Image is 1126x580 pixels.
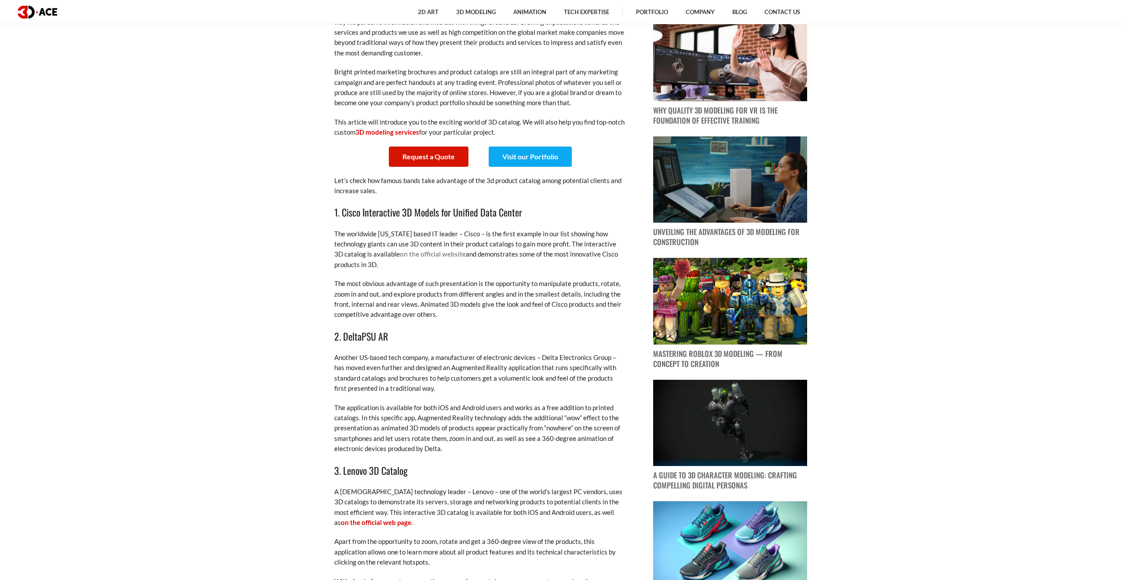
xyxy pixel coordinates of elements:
p: Let’s check how famous bands take advantage of the 3d product catalog among potential clients and... [334,176,625,196]
p: The most obvious advantage of such presentation is the opportunity to manipulate products, rotate... [334,279,625,320]
p: The worldwide [US_STATE] based IT leader – Cisco – is the first example in our list showing how t... [334,229,625,270]
h3: 1. Cisco Interactive 3D Models for Unified Data Center [334,205,625,220]
p: Unveiling the Advantages of 3D Modeling for Construction [653,227,807,247]
img: blog post image [653,136,807,223]
p: Apart from the opportunity to zoom, rotate and get a 360-degree view of the products, this applic... [334,536,625,567]
p: The application is available for both iOS and Android users and works as a free addition to print... [334,403,625,454]
img: blog post image [653,15,807,101]
a: Visit our Portfolio [489,147,572,167]
p: Mastering Roblox 3D Modeling — From Concept to Creation [653,349,807,369]
a: on the official website [400,250,466,258]
h3: 3. Lenovo 3D Catalog [334,463,625,478]
a: blog post image A Guide to 3D Character Modeling: Crafting Compelling Digital Personas [653,380,807,491]
img: logo dark [18,6,57,18]
a: blog post image Mastering Roblox 3D Modeling — From Concept to Creation [653,258,807,369]
h3: 2. DeltaPSU AR [334,329,625,344]
p: Why Quality 3D Modeling for VR Is the Foundation of Effective Training [653,106,807,126]
p: A [DEMOGRAPHIC_DATA] technology leader – Lenovo – one of the world’s largest PC vendors, uses 3D ... [334,487,625,528]
p: Bright printed marketing brochures and product catalogs are still an integral part of any marketi... [334,67,625,108]
a: Request a Quote [389,147,468,167]
a: blog post image Why Quality 3D Modeling for VR Is the Foundation of Effective Training [653,15,807,126]
img: blog post image [653,258,807,345]
p: Another US-based tech company, a manufacturer of electronic devices – Delta Electronics Group – h... [334,352,625,394]
img: blog post image [653,380,807,466]
p: A Guide to 3D Character Modeling: Crafting Compelling Digital Personas [653,470,807,491]
a: on the official web page [341,518,411,526]
p: This article will introduce you to the exciting world of 3D catalog. We will also help you find t... [334,117,625,138]
a: 3D modeling services [355,128,419,136]
a: blog post image Unveiling the Advantages of 3D Modeling for Construction [653,136,807,248]
p: [DATE], innovative technologies are entering the most unexpected spheres of our life and change t... [334,7,625,58]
